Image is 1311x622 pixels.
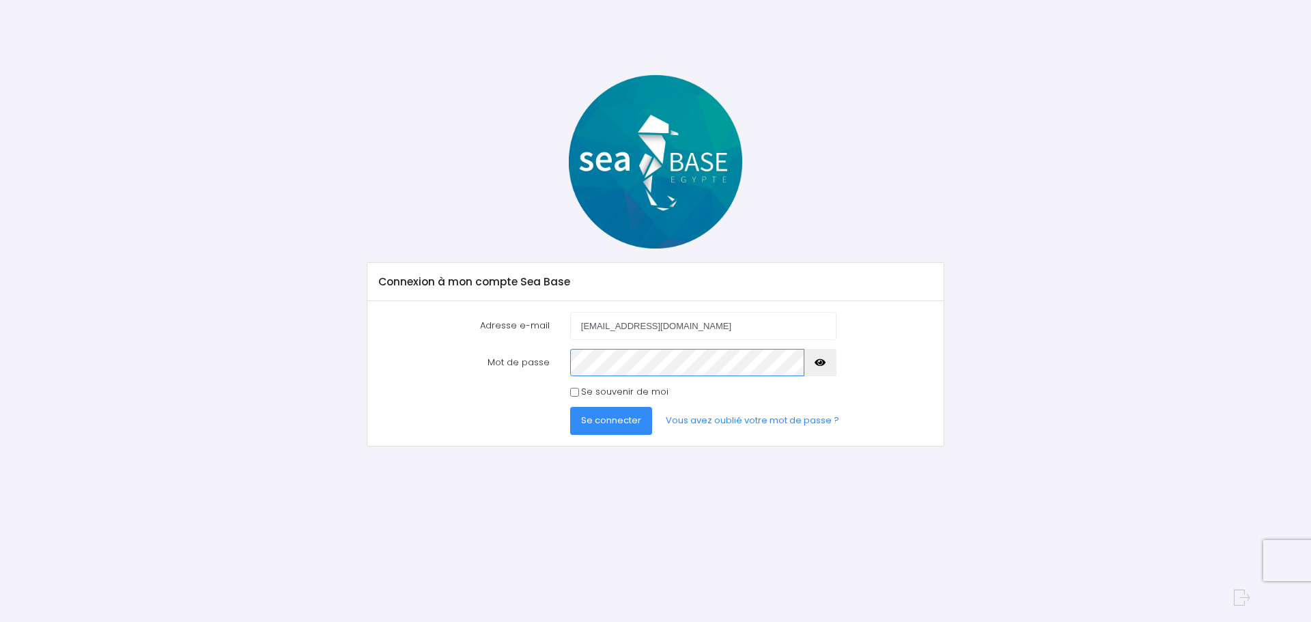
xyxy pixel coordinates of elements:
label: Adresse e-mail [369,312,560,339]
label: Se souvenir de moi [581,385,668,399]
button: Se connecter [570,407,652,434]
span: Se connecter [581,414,641,427]
a: Vous avez oublié votre mot de passe ? [655,407,850,434]
label: Mot de passe [369,349,560,376]
div: Connexion à mon compte Sea Base [367,263,943,301]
